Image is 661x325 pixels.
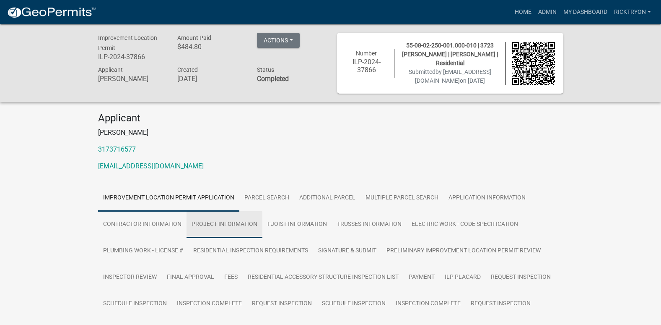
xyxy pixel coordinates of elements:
[317,291,391,317] a: Schedule Inspection
[98,34,157,51] span: Improvement Location Permit
[98,145,136,153] a: 3173716577
[512,42,555,85] img: QR code
[188,238,313,265] a: Residential Inspection Requirements
[98,53,165,61] h6: ILP-2024-37866
[466,291,536,317] a: Request Inspection
[381,238,546,265] a: Preliminary Improvement Location Permit Review
[313,238,381,265] a: Signature & Submit
[262,211,332,238] a: I-Joist Information
[172,291,247,317] a: Inspection Complete
[415,68,491,84] span: by [EMAIL_ADDRESS][DOMAIN_NAME]
[407,211,523,238] a: Electric Work - Code Specification
[345,58,388,74] h6: ILP-2024-37866
[187,211,262,238] a: Project Information
[98,264,162,291] a: Inspector Review
[98,211,187,238] a: Contractor Information
[98,238,188,265] a: Plumbing Work - License #
[219,264,243,291] a: Fees
[162,264,219,291] a: Final Approval
[98,75,165,83] h6: [PERSON_NAME]
[98,185,239,212] a: Improvement Location Permit Application
[535,4,560,20] a: Admin
[98,291,172,317] a: Schedule Inspection
[239,185,294,212] a: Parcel search
[98,128,563,138] p: [PERSON_NAME]
[177,75,244,83] h6: [DATE]
[257,33,300,48] button: Actions
[247,291,317,317] a: Request Inspection
[98,66,123,73] span: Applicant
[360,185,443,212] a: Multiple Parcel Search
[257,75,289,83] strong: Completed
[402,42,498,66] span: 55-08-02-250-001.000-010 | 3723 [PERSON_NAME] | [PERSON_NAME] | Residential
[98,162,204,170] a: [EMAIL_ADDRESS][DOMAIN_NAME]
[332,211,407,238] a: Trusses Information
[243,264,404,291] a: Residential Accessory Structure Inspection List
[391,291,466,317] a: Inspection Complete
[404,264,440,291] a: Payment
[440,264,486,291] a: ILP Placard
[177,34,211,41] span: Amount Paid
[511,4,535,20] a: Home
[611,4,654,20] a: ricktryon
[443,185,531,212] a: Application Information
[177,43,244,51] h6: $484.80
[294,185,360,212] a: ADDITIONAL PARCEL
[98,112,563,124] h4: Applicant
[486,264,556,291] a: Request Inspection
[560,4,611,20] a: My Dashboard
[257,66,274,73] span: Status
[177,66,198,73] span: Created
[356,50,377,57] span: Number
[409,68,491,84] span: Submitted on [DATE]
